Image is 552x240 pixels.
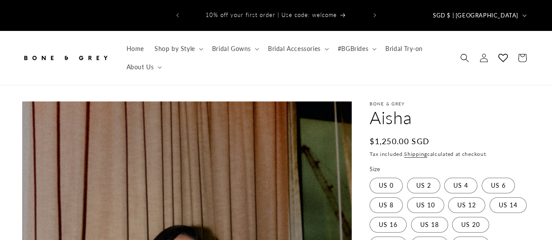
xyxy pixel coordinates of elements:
[121,58,166,76] summary: About Us
[407,197,444,213] label: US 10
[452,217,489,233] label: US 20
[206,11,337,18] span: 10% off your first order | Use code: welcome
[444,178,477,193] label: US 4
[380,40,428,58] a: Bridal Try-on
[428,7,530,24] button: SGD $ | [GEOGRAPHIC_DATA]
[127,45,144,53] span: Home
[154,45,195,53] span: Shop by Style
[411,217,448,233] label: US 18
[370,217,407,233] label: US 16
[212,45,251,53] span: Bridal Gowns
[404,151,427,157] a: Shipping
[333,40,380,58] summary: #BGBrides
[370,106,530,129] h1: Aisha
[490,197,527,213] label: US 14
[370,165,381,174] legend: Size
[407,178,440,193] label: US 2
[149,40,207,58] summary: Shop by Style
[19,45,113,71] a: Bone and Grey Bridal
[482,178,515,193] label: US 6
[168,7,187,24] button: Previous announcement
[127,63,154,71] span: About Us
[365,7,384,24] button: Next announcement
[370,150,530,159] div: Tax included. calculated at checkout.
[338,45,368,53] span: #BGBrides
[22,48,109,68] img: Bone and Grey Bridal
[370,197,403,213] label: US 8
[370,101,530,106] p: Bone & Grey
[370,178,403,193] label: US 0
[385,45,423,53] span: Bridal Try-on
[455,48,474,68] summary: Search
[268,45,321,53] span: Bridal Accessories
[207,40,263,58] summary: Bridal Gowns
[448,197,485,213] label: US 12
[263,40,333,58] summary: Bridal Accessories
[433,11,518,20] span: SGD $ | [GEOGRAPHIC_DATA]
[370,135,429,147] span: $1,250.00 SGD
[121,40,149,58] a: Home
